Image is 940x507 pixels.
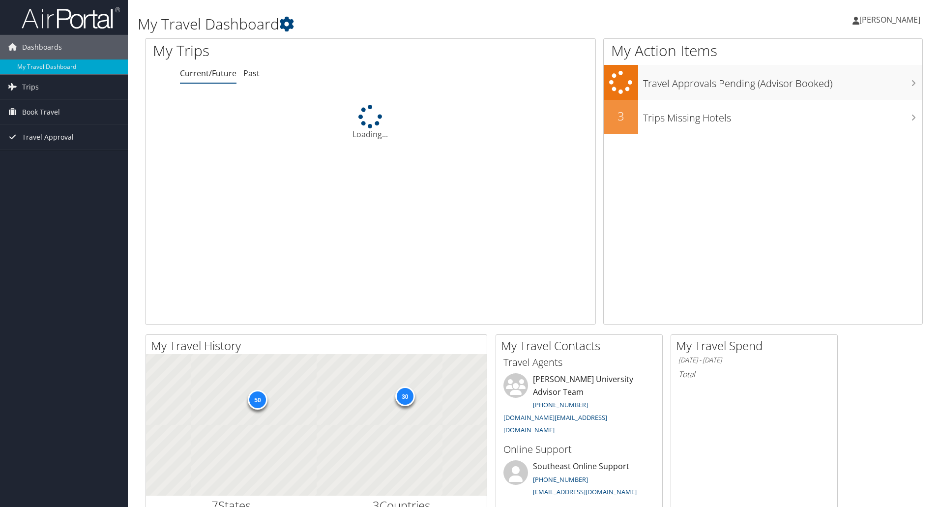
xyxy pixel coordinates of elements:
[859,14,920,25] span: [PERSON_NAME]
[503,413,607,435] a: [DOMAIN_NAME][EMAIL_ADDRESS][DOMAIN_NAME]
[643,72,922,90] h3: Travel Approvals Pending (Advisor Booked)
[852,5,930,34] a: [PERSON_NAME]
[604,108,638,124] h2: 3
[153,40,401,61] h1: My Trips
[604,40,922,61] h1: My Action Items
[676,337,837,354] h2: My Travel Spend
[533,400,588,409] a: [PHONE_NUMBER]
[395,387,414,406] div: 30
[678,369,830,380] h6: Total
[643,106,922,125] h3: Trips Missing Hotels
[503,356,655,369] h3: Travel Agents
[503,443,655,456] h3: Online Support
[138,14,666,34] h1: My Travel Dashboard
[22,100,60,124] span: Book Travel
[146,105,595,140] div: Loading...
[678,356,830,365] h6: [DATE] - [DATE]
[22,75,39,99] span: Trips
[180,68,236,79] a: Current/Future
[499,460,660,501] li: Southeast Online Support
[151,337,487,354] h2: My Travel History
[501,337,662,354] h2: My Travel Contacts
[22,125,74,149] span: Travel Approval
[243,68,260,79] a: Past
[604,65,922,100] a: Travel Approvals Pending (Advisor Booked)
[22,6,120,30] img: airportal-logo.png
[533,475,588,484] a: [PHONE_NUMBER]
[533,487,637,496] a: [EMAIL_ADDRESS][DOMAIN_NAME]
[247,390,267,410] div: 50
[499,373,660,439] li: [PERSON_NAME] University Advisor Team
[604,100,922,134] a: 3Trips Missing Hotels
[22,35,62,60] span: Dashboards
